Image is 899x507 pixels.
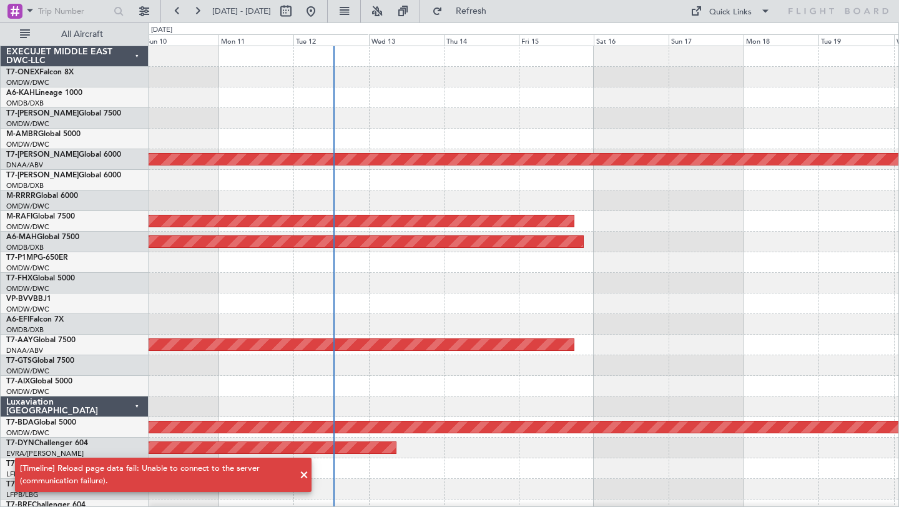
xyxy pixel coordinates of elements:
[6,305,49,314] a: OMDW/DWC
[6,263,49,273] a: OMDW/DWC
[6,140,49,149] a: OMDW/DWC
[6,202,49,211] a: OMDW/DWC
[14,24,135,44] button: All Aircraft
[6,69,39,76] span: T7-ONEX
[6,78,49,87] a: OMDW/DWC
[6,151,79,159] span: T7-[PERSON_NAME]
[445,7,498,16] span: Refresh
[519,34,594,46] div: Fri 15
[6,367,49,376] a: OMDW/DWC
[32,30,132,39] span: All Aircraft
[6,284,49,293] a: OMDW/DWC
[6,99,44,108] a: OMDB/DXB
[151,25,172,36] div: [DATE]
[144,34,219,46] div: Sun 10
[6,172,121,179] a: T7-[PERSON_NAME]Global 6000
[6,119,49,129] a: OMDW/DWC
[6,337,33,344] span: T7-AAY
[6,130,81,138] a: M-AMBRGlobal 5000
[38,2,110,21] input: Trip Number
[6,213,32,220] span: M-RAFI
[6,357,74,365] a: T7-GTSGlobal 7500
[6,234,79,241] a: A6-MAHGlobal 7500
[6,378,30,385] span: T7-AIX
[6,89,35,97] span: A6-KAH
[6,222,49,232] a: OMDW/DWC
[6,172,79,179] span: T7-[PERSON_NAME]
[293,34,368,46] div: Tue 12
[6,69,74,76] a: T7-ONEXFalcon 8X
[6,419,34,426] span: T7-BDA
[6,254,37,262] span: T7-P1MP
[6,234,37,241] span: A6-MAH
[6,275,32,282] span: T7-FHX
[6,89,82,97] a: A6-KAHLineage 1000
[6,181,44,190] a: OMDB/DXB
[6,337,76,344] a: T7-AAYGlobal 7500
[20,463,293,487] div: [Timeline] Reload page data fail: Unable to connect to the server (communication failure).
[6,192,78,200] a: M-RRRRGlobal 6000
[684,1,777,21] button: Quick Links
[6,428,49,438] a: OMDW/DWC
[6,151,121,159] a: T7-[PERSON_NAME]Global 6000
[6,346,43,355] a: DNAA/ABV
[6,110,79,117] span: T7-[PERSON_NAME]
[594,34,669,46] div: Sat 16
[6,243,44,252] a: OMDB/DXB
[6,325,44,335] a: OMDB/DXB
[6,213,75,220] a: M-RAFIGlobal 7500
[6,160,43,170] a: DNAA/ABV
[6,110,121,117] a: T7-[PERSON_NAME]Global 7500
[6,130,38,138] span: M-AMBR
[6,275,75,282] a: T7-FHXGlobal 5000
[6,357,32,365] span: T7-GTS
[6,316,64,323] a: A6-EFIFalcon 7X
[6,316,29,323] span: A6-EFI
[6,295,33,303] span: VP-BVV
[6,378,72,385] a: T7-AIXGlobal 5000
[6,295,51,303] a: VP-BVVBBJ1
[6,387,49,396] a: OMDW/DWC
[709,6,752,19] div: Quick Links
[6,440,34,447] span: T7-DYN
[444,34,519,46] div: Thu 14
[6,192,36,200] span: M-RRRR
[219,34,293,46] div: Mon 11
[426,1,501,21] button: Refresh
[6,254,68,262] a: T7-P1MPG-650ER
[6,440,88,447] a: T7-DYNChallenger 604
[212,6,271,17] span: [DATE] - [DATE]
[369,34,444,46] div: Wed 13
[744,34,818,46] div: Mon 18
[6,419,76,426] a: T7-BDAGlobal 5000
[818,34,893,46] div: Tue 19
[669,34,744,46] div: Sun 17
